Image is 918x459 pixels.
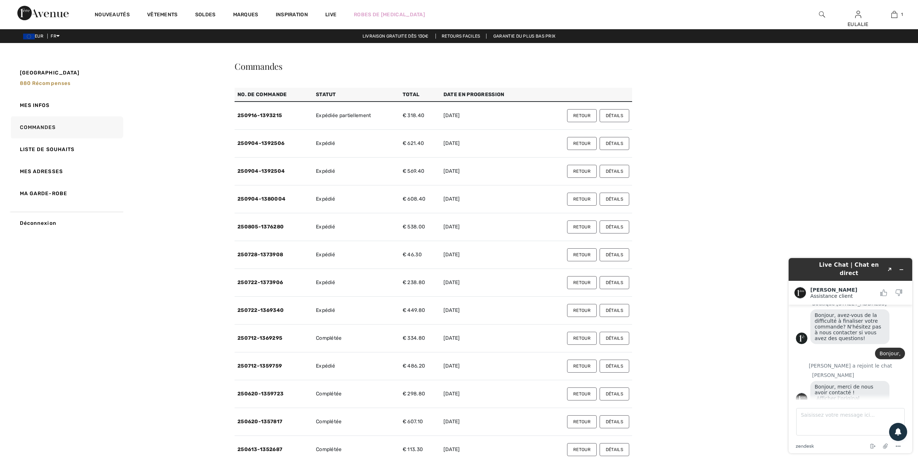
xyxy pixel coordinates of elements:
button: Détails [600,248,629,261]
td: Expédié [313,352,400,380]
span: Chat [16,5,31,12]
a: Nouveautés [95,12,130,19]
button: Détails [600,109,629,122]
td: [DATE] [441,158,536,185]
a: 250904-1392504 [237,168,285,174]
a: Robes de [MEDICAL_DATA] [354,11,425,18]
a: 250722-1369340 [237,307,284,313]
td: [DATE] [441,352,536,380]
td: [DATE] [441,102,536,130]
td: Expédié [313,185,400,213]
button: Détails [600,276,629,289]
a: Mes infos [9,94,123,116]
td: Expédié [313,130,400,158]
button: Détails [600,332,629,345]
td: € 486.20 [400,352,441,380]
td: € 621.40 [400,130,441,158]
span: Inspiration [276,12,308,19]
a: 250904-1392506 [237,140,284,146]
button: Détails [600,387,629,400]
a: Vêtements [147,12,178,19]
a: 250722-1373906 [237,279,283,286]
button: Détails [600,193,629,206]
a: Marques [233,12,258,19]
td: € 608.40 [400,185,441,213]
td: Expédié [313,158,400,185]
button: Retour [567,360,597,373]
td: Expédié [313,213,400,241]
button: Détails [600,165,629,178]
img: Euro [23,34,35,39]
span: EUR [23,34,46,39]
th: Total [400,88,441,102]
button: Détails [600,220,629,233]
td: Expédié [313,297,400,325]
button: Retour [567,415,597,428]
a: 250916-1393215 [237,112,282,119]
td: € 538.00 [400,213,441,241]
td: [DATE] [441,297,536,325]
span: 1 [901,11,903,18]
button: Détails [600,304,629,317]
a: 250712-1369295 [237,335,282,341]
th: Statut [313,88,400,102]
a: 250620-1359723 [237,391,283,397]
td: Expédié [313,269,400,297]
span: [GEOGRAPHIC_DATA] [20,69,80,77]
a: Liste de souhaits [9,138,123,160]
td: € 238.80 [400,269,441,297]
a: 1 [876,10,912,19]
a: Ma garde-robe [9,183,123,205]
a: Mes adresses [9,160,123,183]
img: 1ère Avenue [17,6,69,20]
a: Garantie du plus bas prix [488,34,562,39]
td: [DATE] [441,408,536,436]
span: FR [51,34,60,39]
img: recherche [819,10,825,19]
td: [DATE] [441,130,536,158]
a: Déconnexion [9,212,123,234]
button: Retour [567,109,597,122]
a: Se connecter [855,11,861,18]
button: Détails [600,415,629,428]
td: [DATE] [441,213,536,241]
td: € 449.80 [400,297,441,325]
td: € 298.80 [400,380,441,408]
button: Détails [600,137,629,150]
th: Date en progression [441,88,536,102]
a: Retours faciles [436,34,486,39]
td: € 334.80 [400,325,441,352]
img: Mes infos [855,10,861,19]
td: Complétée [313,408,400,436]
button: Retour [567,443,597,456]
th: No. de Commande [235,88,313,102]
td: Complétée [313,380,400,408]
a: Livraison gratuite dès 130€ [357,34,434,39]
button: Détails [600,443,629,456]
iframe: Trouvez des informations supplémentaires ici [783,252,918,459]
button: Retour [567,165,597,178]
button: Retour [567,248,597,261]
a: 250728-1373908 [237,252,283,258]
button: Détails [600,360,629,373]
a: Live [325,11,336,18]
td: Expédiée partiellement [313,102,400,130]
button: Retour [567,387,597,400]
td: [DATE] [441,380,536,408]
